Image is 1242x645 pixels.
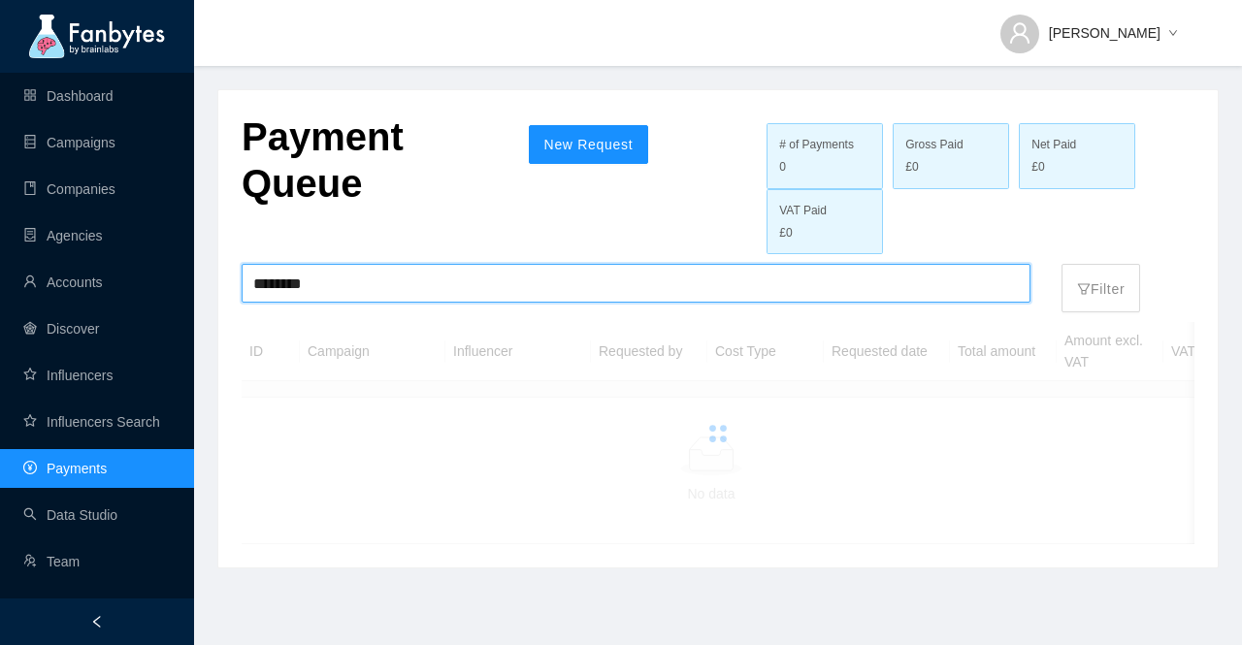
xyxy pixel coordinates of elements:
a: starInfluencers Search [23,414,160,430]
div: Gross Paid [905,136,997,154]
a: bookCompanies [23,181,115,197]
span: user [1008,21,1031,45]
button: New Request [529,125,649,164]
a: radar-chartDiscover [23,321,99,337]
p: Filter [1077,269,1125,300]
a: userAccounts [23,274,103,290]
span: New Request [544,137,634,152]
a: databaseCampaigns [23,135,115,150]
button: filterFilter [1062,264,1140,312]
div: Net Paid [1031,136,1123,154]
span: left [90,615,104,629]
button: [PERSON_NAME]down [985,10,1193,41]
a: starInfluencers [23,368,113,383]
p: Payment Queue [242,113,500,215]
a: containerAgencies [23,228,103,243]
div: # of Payments [779,136,870,154]
a: pay-circlePayments [23,461,107,476]
span: filter [1077,282,1091,296]
div: VAT Paid [779,202,870,220]
span: £0 [1031,158,1044,177]
span: [PERSON_NAME] [1049,22,1160,44]
a: usergroup-addTeam [23,554,80,569]
span: 0 [779,160,786,174]
a: appstoreDashboard [23,88,114,104]
span: down [1168,28,1178,40]
span: £0 [779,224,792,242]
a: searchData Studio [23,507,117,523]
span: £0 [905,158,918,177]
